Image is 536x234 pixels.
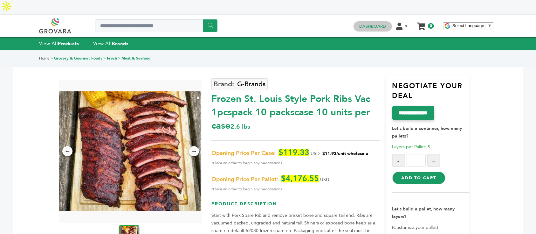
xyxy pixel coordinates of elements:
span: Opening Price Per Case: [211,150,276,157]
a: Fresh [107,56,117,61]
button: Add to Cart [392,172,445,184]
span: USD [311,151,320,157]
strong: Brands [112,40,128,47]
span: > [51,56,53,61]
a: Grocery & Gourmet Foods [54,56,102,61]
a: Home [39,56,50,61]
p: (Customize your pallet) [392,224,470,231]
strong: Products [58,40,79,47]
span: ▼ [488,23,492,28]
span: > [118,56,120,61]
span: $119.33 [278,149,309,156]
span: 0 [428,23,434,29]
div: Frozen St. Louis Style Pork Ribs Vac 1pcspack 10 packscase 10 units per case [211,89,379,132]
span: $11.93/unit wholesale [322,151,368,157]
h3: Product Description [211,201,379,212]
span: Layers per Pallet: 5 [392,144,430,150]
span: $4,176.55 [281,175,319,182]
span: 2.6 lbs [230,122,250,131]
button: + [427,154,440,167]
span: USD [320,177,329,183]
input: Search a product or brand... [95,19,217,32]
strong: Let's build a container, how many pallets? [392,125,462,139]
span: Select Language [452,23,484,28]
span: Opening Price Per Pallet: [211,176,278,183]
span: *Place an order to begin any negotiations [211,185,379,193]
span: *Place an order to begin any negotiations [211,159,379,167]
button: - [392,154,405,167]
a: My Cart [418,20,425,27]
a: View AllProducts [39,40,79,47]
a: Dashboard [359,24,386,29]
strong: Let's build a pallet, how many layers? [392,206,455,220]
a: G-Brands [211,78,268,90]
span: > [103,56,106,61]
a: View AllBrands [93,40,129,47]
img: Frozen St. Louis Style Pork Ribs Vac 1pcs/pack & 10 packs/case 10 units per case 2.6 lbs [58,91,201,211]
a: Select Language​ [452,23,492,28]
div: ← [62,146,72,156]
h3: Negotiate Your Deal [392,81,470,106]
a: Meat & Seafood [121,56,151,61]
div: → [189,146,199,156]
